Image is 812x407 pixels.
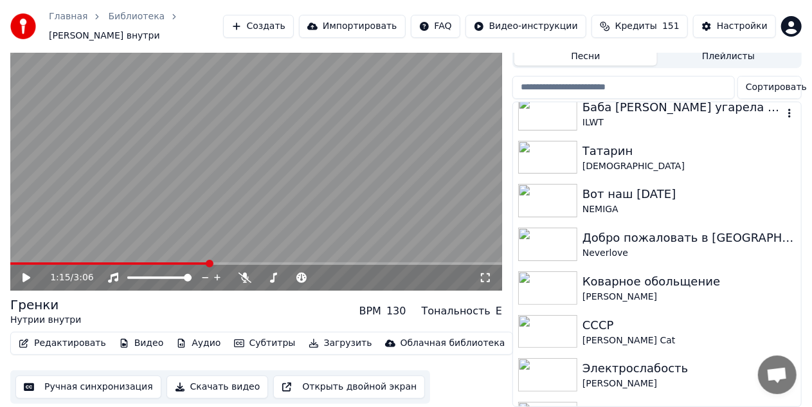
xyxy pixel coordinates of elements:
div: Баба [PERSON_NAME] угарела угари и ты [582,98,783,116]
div: E [496,303,502,319]
div: Коварное обольщение [582,273,796,291]
span: Кредиты [615,20,657,33]
div: Электрослабость [582,359,796,377]
div: Облачная библиотека [401,337,505,350]
div: 130 [386,303,406,319]
span: Сортировать [746,81,807,94]
div: Добро пожаловать в [GEOGRAPHIC_DATA] [582,229,796,247]
div: [PERSON_NAME] [582,291,796,303]
span: 151 [662,20,680,33]
div: [PERSON_NAME] Cat [582,334,796,347]
div: Вот наш [DATE] [582,185,796,203]
img: youka [10,14,36,39]
nav: breadcrumb [49,10,223,42]
div: BPM [359,303,381,319]
div: [PERSON_NAME] [582,377,796,390]
a: Главная [49,10,87,23]
button: FAQ [411,15,460,38]
button: Песни [514,47,657,66]
div: Татарин [582,142,796,160]
button: Видео-инструкции [465,15,586,38]
button: Аудио [171,334,226,352]
button: Настройки [693,15,776,38]
div: Neverlove [582,247,796,260]
div: NEMIGA [582,203,796,216]
a: Открытый чат [758,356,797,394]
div: [DEMOGRAPHIC_DATA] [582,160,796,173]
span: [PERSON_NAME] внутри [49,30,160,42]
button: Субтитры [229,334,301,352]
button: Плейлисты [657,47,800,66]
div: Тональность [422,303,491,319]
button: Кредиты151 [591,15,688,38]
button: Скачать видео [167,375,269,399]
span: 1:15 [50,271,70,284]
button: Импортировать [299,15,406,38]
button: Создать [223,15,294,38]
div: Гренки [10,296,81,314]
div: ILWT [582,116,783,129]
div: / [50,271,81,284]
button: Загрузить [303,334,377,352]
div: Настройки [717,20,768,33]
div: СССР [582,316,796,334]
button: Ручная синхронизация [15,375,161,399]
button: Открыть двойной экран [273,375,425,399]
a: Библиотека [108,10,165,23]
div: Нутрии внутри [10,314,81,327]
button: Редактировать [14,334,111,352]
button: Видео [114,334,169,352]
span: 3:06 [73,271,93,284]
